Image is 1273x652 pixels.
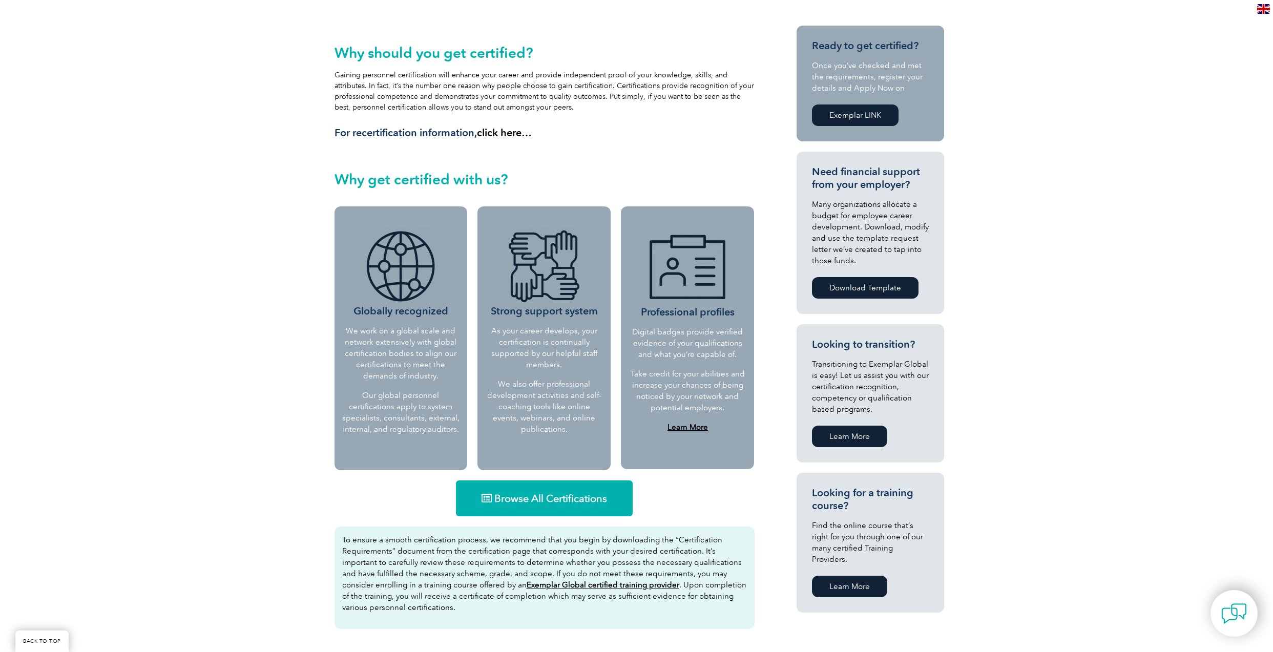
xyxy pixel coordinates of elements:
p: We work on a global scale and network extensively with global certification bodies to align our c... [342,325,460,382]
div: Gaining personnel certification will enhance your career and provide independent proof of your kn... [335,45,755,139]
span: Browse All Certifications [494,493,607,503]
img: en [1257,4,1270,14]
a: Learn More [812,426,887,447]
img: contact-chat.png [1221,601,1247,626]
a: Exemplar LINK [812,104,899,126]
p: Many organizations allocate a budget for employee career development. Download, modify and use th... [812,199,929,266]
p: As your career develops, your certification is continually supported by our helpful staff members. [485,325,603,370]
h3: Need financial support from your employer? [812,165,929,191]
p: Transitioning to Exemplar Global is easy! Let us assist you with our certification recognition, c... [812,359,929,415]
h3: Ready to get certified? [812,39,929,52]
p: We also offer professional development activities and self-coaching tools like online events, web... [485,378,603,435]
a: Exemplar Global certified training provider [527,580,679,590]
a: click here… [477,127,532,139]
h3: For recertification information, [335,127,755,139]
a: Download Template [812,277,919,299]
a: BACK TO TOP [15,630,69,652]
p: Once you’ve checked and met the requirements, register your details and Apply Now on [812,60,929,94]
h3: Looking for a training course? [812,487,929,512]
h3: Professional profiles [630,229,745,319]
h2: Why should you get certified? [335,45,755,61]
h3: Globally recognized [342,228,460,318]
a: Browse All Certifications [456,480,633,516]
p: To ensure a smooth certification process, we recommend that you begin by downloading the “Certifi... [342,534,747,613]
p: Take credit for your abilities and increase your chances of being noticed by your network and pot... [630,368,745,413]
h3: Strong support system [485,228,603,318]
a: Learn More [812,576,887,597]
p: Find the online course that’s right for you through one of our many certified Training Providers. [812,520,929,565]
h3: Looking to transition? [812,338,929,351]
h2: Why get certified with us? [335,171,755,187]
a: Learn More [667,423,708,432]
p: Our global personnel certifications apply to system specialists, consultants, external, internal,... [342,390,460,435]
p: Digital badges provide verified evidence of your qualifications and what you’re capable of. [630,326,745,360]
